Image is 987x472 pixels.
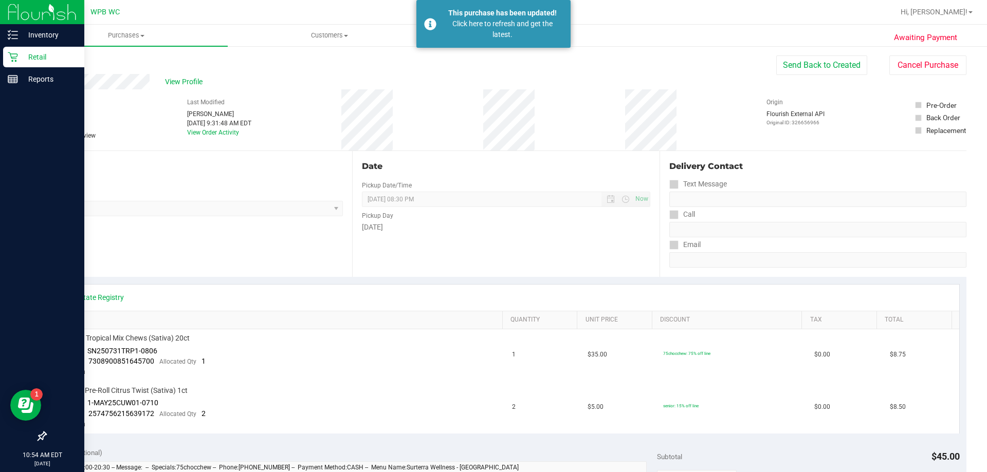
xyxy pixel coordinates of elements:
[588,350,607,360] span: $35.00
[669,207,695,222] label: Call
[814,402,830,412] span: $0.00
[25,31,228,40] span: Purchases
[669,237,701,252] label: Email
[362,222,650,233] div: [DATE]
[25,25,228,46] a: Purchases
[90,8,120,16] span: WPB WC
[890,402,906,412] span: $8.50
[512,350,516,360] span: 1
[59,333,190,343] span: HT 5mg Tropical Mix Chews (Sativa) 20ct
[8,52,18,62] inline-svg: Retail
[901,8,967,16] span: Hi, [PERSON_NAME]!
[88,409,154,418] span: 2574756215639172
[926,100,957,110] div: Pre-Order
[18,29,80,41] p: Inventory
[187,98,225,107] label: Last Modified
[931,451,960,462] span: $45.00
[10,390,41,421] iframe: Resource center
[30,388,43,401] iframe: Resource center unread badge
[59,386,188,395] span: FT 0.5g Pre-Roll Citrus Twist (Sativa) 1ct
[362,160,650,173] div: Date
[588,402,604,412] span: $5.00
[5,450,80,460] p: 10:54 AM EDT
[669,177,727,192] label: Text Message
[18,73,80,85] p: Reports
[926,125,966,136] div: Replacement
[766,109,825,126] div: Flourish External API
[663,403,699,408] span: senior: 15% off line
[202,409,206,418] span: 2
[362,181,412,190] label: Pickup Date/Time
[442,18,563,40] div: Click here to refresh and get the latest.
[202,357,206,365] span: 1
[885,316,947,324] a: Total
[766,98,783,107] label: Origin
[87,347,157,355] span: SN250731TRP1-0806
[766,119,825,126] p: Original ID: 326656966
[159,358,196,365] span: Allocated Qty
[660,316,798,324] a: Discount
[228,25,431,46] a: Customers
[159,410,196,418] span: Allocated Qty
[8,74,18,84] inline-svg: Reports
[510,316,573,324] a: Quantity
[187,109,251,119] div: [PERSON_NAME]
[5,460,80,467] p: [DATE]
[663,351,710,356] span: 75chocchew: 75% off line
[586,316,648,324] a: Unit Price
[512,402,516,412] span: 2
[87,399,158,407] span: 1-MAY25CUW01-0710
[926,112,960,123] div: Back Order
[669,160,966,173] div: Delivery Contact
[814,350,830,360] span: $0.00
[8,30,18,40] inline-svg: Inventory
[165,77,206,87] span: View Profile
[187,129,239,136] a: View Order Activity
[88,357,154,365] span: 7308900851645700
[62,292,124,303] a: View State Registry
[187,119,251,128] div: [DATE] 9:31:48 AM EDT
[18,51,80,63] p: Retail
[669,222,966,237] input: Format: (999) 999-9999
[810,316,873,324] a: Tax
[657,452,682,461] span: Subtotal
[228,31,430,40] span: Customers
[889,55,966,75] button: Cancel Purchase
[890,350,906,360] span: $8.75
[894,32,957,44] span: Awaiting Payment
[669,192,966,207] input: Format: (999) 999-9999
[442,8,563,18] div: This purchase has been updated!
[362,211,393,220] label: Pickup Day
[45,160,343,173] div: Location
[61,316,498,324] a: SKU
[776,55,867,75] button: Send Back to Created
